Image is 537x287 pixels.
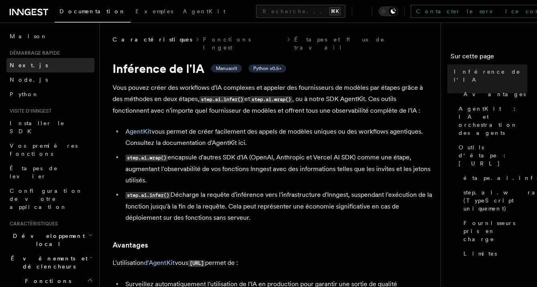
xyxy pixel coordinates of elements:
font: Documentation [59,8,126,14]
button: Événements et déclencheurs [6,251,94,274]
font: AgentKit : IA et orchestration des agents [459,105,523,136]
font: Python [10,91,39,97]
font: AgentKit [183,8,225,14]
font: Maison [10,33,47,39]
button: Développement local [6,229,94,251]
font: Inférence de l'IA [113,61,205,76]
a: Configuration de votre application [6,184,94,214]
a: Maison [6,29,94,43]
font: Sur cette page [451,52,494,60]
font: encapsule d'autres SDK d'IA (OpenAI, Anthropic et Vercel AI SDK) comme une étape, augmentant l'ob... [125,153,430,184]
a: Exemples [131,2,178,22]
font: et [244,95,250,103]
a: Avantages [460,87,527,101]
a: Next.js [6,58,94,72]
a: AgentKit [125,128,152,135]
a: AgentKit [178,2,230,22]
a: AgentKit : IA et orchestration des agents [455,101,527,140]
a: Python [6,87,94,101]
code: step.ai.wrap() [125,155,168,161]
code: [URL] [188,260,205,267]
font: Node.js [10,76,48,83]
font: vous [175,259,188,266]
font: Fournisseurs pris en charge [463,220,515,242]
font: Étapes de levier [10,165,58,180]
a: Documentation [55,2,131,23]
font: Visite d'Inngest [10,108,51,114]
font: Avantages [463,91,526,97]
font: Manuscrit [216,66,237,71]
font: vous permet de créer facilement des appels de modèles uniques ou des workflows agentiques. Consul... [125,128,423,147]
kbd: ⌘K [329,7,340,15]
font: Vos premières fonctions [10,142,78,157]
a: Node.js [6,72,94,87]
font: Recherche... [262,8,326,14]
a: Étapes de levier [6,161,94,184]
button: Recherche...⌘K [256,5,345,18]
font: Caractéristiques [10,221,58,227]
font: Outils d'étape : [URL] [459,144,512,167]
button: Activer le mode sombre [379,6,398,16]
code: step.ai.infer() [199,96,244,103]
font: Inférence de l'IA [454,68,521,83]
font: Développement local [13,233,85,247]
font: Avantages [113,241,148,249]
font: Fonctions Ingest [203,36,251,51]
font: Installer le SDK [10,120,65,134]
a: Avantages [113,240,148,251]
font: Limites [463,250,497,257]
a: Outils d'étape : [URL] [455,140,527,171]
code: step.ai.wrap() [250,96,292,103]
font: Vous pouvez créer des workflows d'IA complexes et appeler des fournisseurs de modèles par étapes ... [113,84,423,103]
a: étape.ai.inférer() [460,171,527,185]
font: Configuration de votre application [10,188,83,210]
font: L'utilisation [113,259,144,266]
a: d'AgentKit [144,259,175,266]
font: Caractéristiques [113,36,192,43]
a: Fonctions Ingest [203,35,283,52]
a: Fournisseurs pris en charge [460,216,527,246]
font: Exemples [135,8,173,14]
font: Étapes et flux de travail [294,36,385,51]
font: Décharge la requête d'inférence vers l'infrastructure d'Inngest, suspendant l'exécution de la fon... [125,191,432,221]
font: Next.js [10,62,48,68]
a: step.ai.wrap() (TypeScript uniquement) [460,185,527,216]
a: Vos premières fonctions [6,138,94,161]
code: step.ai.infer() [125,192,170,199]
a: Étapes et flux de travail [294,35,434,52]
a: Installer le SDK [6,116,94,138]
font: Python v0.5+ [253,66,281,71]
font: Événements et déclencheurs [11,255,88,270]
a: Inférence de l'IA [451,64,527,87]
a: Limites [460,246,527,261]
font: permet de : [205,259,238,266]
font: Démarrage rapide [10,50,60,56]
